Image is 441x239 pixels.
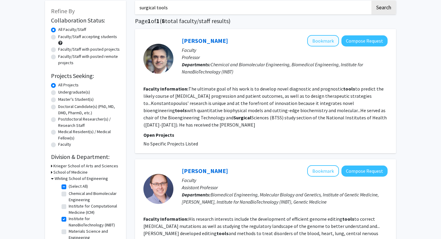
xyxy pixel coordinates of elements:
[51,153,120,160] h2: Division & Department:
[342,216,354,222] b: tools
[233,115,251,121] b: Surgical
[143,86,387,128] fg-read-more: The ultimate goal of his work is to develop novel diagnostic and prognostic to predict the likely...
[58,26,86,33] label: All Faculty/Staff
[182,46,388,54] p: Faculty
[156,17,160,25] span: 1
[143,131,388,139] p: Open Projects
[307,165,339,177] button: Add Greg Newby to Bookmarks
[53,163,118,169] h3: Krieger School of Arts and Sciences
[58,129,120,141] label: Medical Resident(s) / Medical Fellow(s)
[182,167,228,175] a: [PERSON_NAME]
[58,82,79,88] label: All Projects
[58,53,120,66] label: Faculty/Staff with posted remote projects
[58,34,117,40] label: Faculty/Staff accepting students
[4,212,25,235] iframe: Chat
[182,54,388,61] p: Professor
[135,17,396,25] h1: Page of ( total faculty/staff results)
[58,141,71,148] label: Faculty
[343,86,355,92] b: tools
[143,141,198,147] span: No Specific Projects Listed
[58,116,120,129] label: Postdoctoral Researcher(s) / Research Staff
[341,166,388,177] button: Compose Request to Greg Newby
[182,37,228,44] a: [PERSON_NAME]
[371,1,396,14] button: Search
[135,1,370,14] input: Search Keywords
[175,107,187,113] b: tools
[69,190,118,203] label: Chemical and Biomolecular Engineering
[307,35,339,46] button: Add Kostas Konstantopoulos to Bookmarks
[58,96,94,103] label: Master's Student(s)
[69,203,118,216] label: Institute for Computational Medicine (ICM)
[182,192,211,198] b: Departments:
[51,17,120,24] h2: Collaboration Status:
[51,72,120,79] h2: Projects Seeking:
[55,175,108,182] h3: Whiting School of Engineering
[182,61,211,67] b: Departments:
[51,7,75,15] span: Refine By
[182,184,388,191] p: Assistant Professor
[53,169,88,175] h3: School of Medicine
[58,103,120,116] label: Doctoral Candidate(s) (PhD, MD, DMD, PharmD, etc.)
[69,183,88,190] label: (Select All)
[143,216,188,222] b: Faculty Information:
[143,86,188,92] b: Faculty Information:
[58,89,90,95] label: Undergraduate(s)
[341,35,388,46] button: Compose Request to Kostas Konstantopoulos
[58,46,120,52] label: Faculty/Staff with posted projects
[182,61,363,75] span: Chemical and Biomolecular Engineering, Biomedical Engineering, Institute for NanoBioTechnology (I...
[182,177,388,184] p: Faculty
[217,230,229,236] b: tools
[182,192,379,205] span: Biomedical Engineering, Molecular Biology and Genetics, Institute of Genetic Medicine, [PERSON_NA...
[148,17,151,25] span: 1
[69,216,118,228] label: Institute for NanoBioTechnology (INBT)
[162,17,165,25] span: 8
